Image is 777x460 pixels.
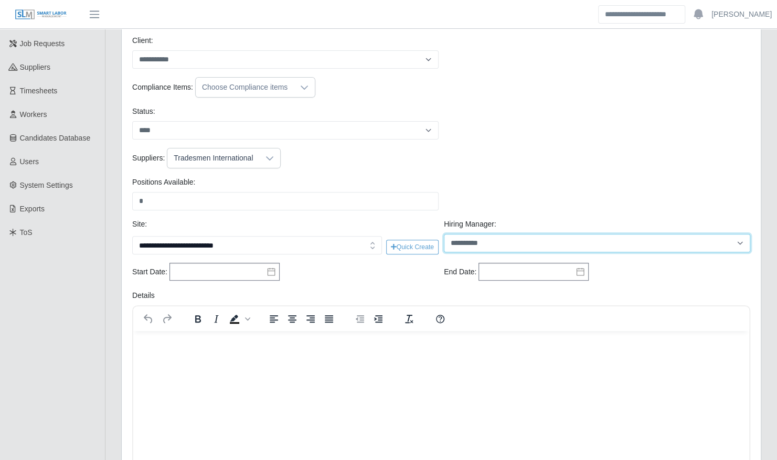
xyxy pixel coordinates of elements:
[265,312,283,326] button: Align left
[20,110,47,119] span: Workers
[20,205,45,213] span: Exports
[132,219,147,230] label: Site:
[140,312,157,326] button: Undo
[711,9,772,20] a: [PERSON_NAME]
[207,312,225,326] button: Italic
[20,157,39,166] span: Users
[132,106,155,117] label: Status:
[20,181,73,189] span: System Settings
[598,5,685,24] input: Search
[20,39,65,48] span: Job Requests
[431,312,449,326] button: Help
[196,78,294,97] div: Choose Compliance items
[444,219,496,230] label: Hiring Manager:
[167,148,259,168] div: Tradesmen International
[400,312,418,326] button: Clear formatting
[20,63,50,71] span: Suppliers
[283,312,301,326] button: Align center
[132,153,165,164] label: Suppliers:
[20,87,58,95] span: Timesheets
[386,240,439,254] button: Quick Create
[132,82,193,93] label: Compliance Items:
[351,312,369,326] button: Decrease indent
[302,312,320,326] button: Align right
[444,266,476,277] label: End Date:
[369,312,387,326] button: Increase indent
[15,9,67,20] img: SLM Logo
[132,290,155,301] label: Details
[158,312,176,326] button: Redo
[20,134,91,142] span: Candidates Database
[189,312,207,326] button: Bold
[320,312,338,326] button: Justify
[132,177,195,188] label: Positions Available:
[132,266,167,277] label: Start Date:
[226,312,252,326] div: Background color Black
[132,35,153,46] label: Client:
[20,228,33,237] span: ToS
